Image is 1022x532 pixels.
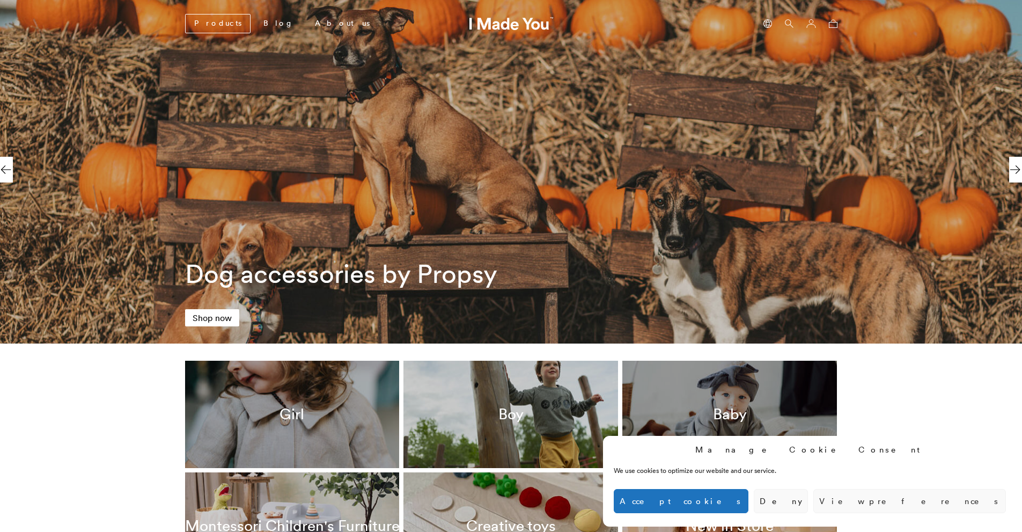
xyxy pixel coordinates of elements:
[498,405,524,424] h3: Boy
[403,361,618,468] a: Boy
[185,361,400,468] a: Girl
[185,14,251,33] a: Products
[185,259,587,289] h2: Dog accessories by Propsy
[622,361,837,468] a: Baby
[185,309,239,326] a: Shop now
[813,489,1006,513] button: View preferences
[614,489,748,513] button: Accept cookies
[614,466,847,476] div: We use cookies to optimize our website and our service.
[695,444,925,455] div: Manage Cookie Consent
[255,14,302,33] a: Blog
[306,14,378,33] a: About us
[713,405,747,424] h3: Baby
[754,489,808,513] button: Deny
[1009,157,1022,183] div: Next
[280,405,304,424] h3: Girl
